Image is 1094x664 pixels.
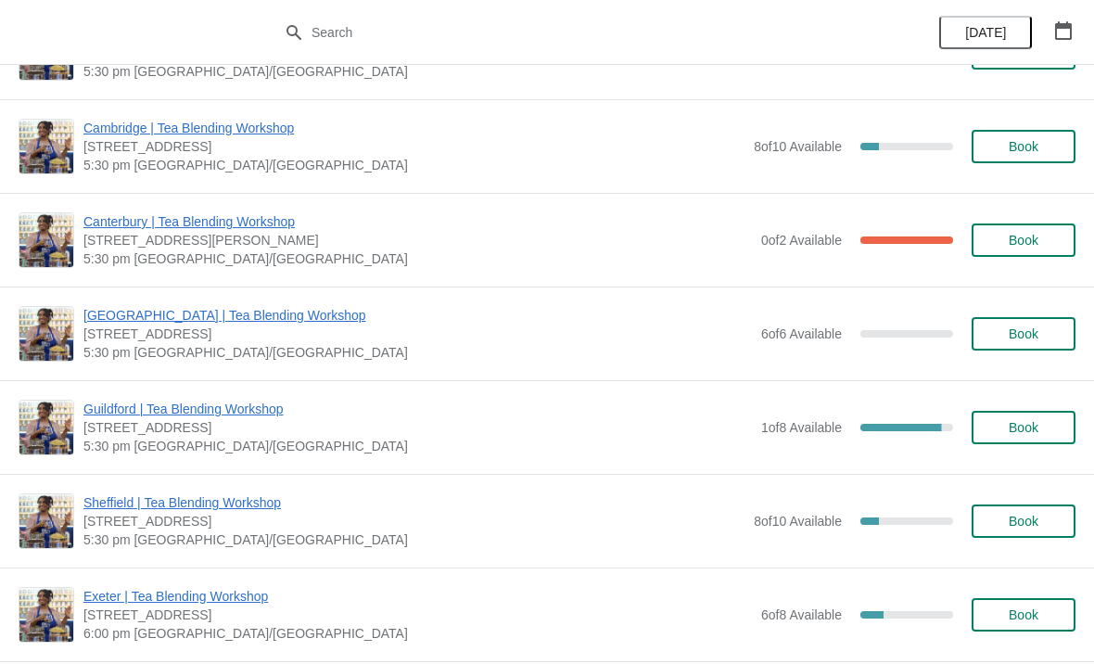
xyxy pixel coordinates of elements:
span: 8 of 10 Available [754,139,842,154]
span: 6 of 6 Available [761,326,842,341]
button: [DATE] [939,16,1032,49]
span: Guildford | Tea Blending Workshop [83,400,752,418]
span: 5:30 pm [GEOGRAPHIC_DATA]/[GEOGRAPHIC_DATA] [83,437,752,455]
button: Book [972,317,1075,351]
span: [STREET_ADDRESS][PERSON_NAME] [83,231,752,249]
span: [STREET_ADDRESS] [83,325,752,343]
span: 5:30 pm [GEOGRAPHIC_DATA]/[GEOGRAPHIC_DATA] [83,156,744,174]
span: Book [1009,420,1038,435]
button: Book [972,223,1075,257]
img: Exeter | Tea Blending Workshop | 46 High Street, Exeter, EX4 3DJ | 6:00 pm Europe/London [19,588,73,642]
span: Canterbury | Tea Blending Workshop [83,212,752,231]
span: Book [1009,514,1038,529]
span: [STREET_ADDRESS] [83,418,752,437]
button: Book [972,598,1075,632]
span: [STREET_ADDRESS] [83,512,744,530]
img: Canterbury | Tea Blending Workshop | 13, The Parade, Canterbury, Kent, CT1 2SG | 5:30 pm Europe/L... [19,213,73,267]
span: Book [1009,233,1038,248]
span: [STREET_ADDRESS] [83,137,744,156]
span: 6:00 pm [GEOGRAPHIC_DATA]/[GEOGRAPHIC_DATA] [83,624,752,643]
span: Cambridge | Tea Blending Workshop [83,119,744,137]
span: 8 of 10 Available [754,514,842,529]
button: Book [972,411,1075,444]
span: 5:30 pm [GEOGRAPHIC_DATA]/[GEOGRAPHIC_DATA] [83,530,744,549]
span: Sheffield | Tea Blending Workshop [83,493,744,512]
img: Cambridge | Tea Blending Workshop | 8-9 Green Street, Cambridge, CB2 3JU | 5:30 pm Europe/London [19,120,73,173]
span: Exeter | Tea Blending Workshop [83,587,752,606]
span: Book [1009,139,1038,154]
span: [GEOGRAPHIC_DATA] | Tea Blending Workshop [83,306,752,325]
button: Book [972,130,1075,163]
span: 1 of 8 Available [761,420,842,435]
span: 5:30 pm [GEOGRAPHIC_DATA]/[GEOGRAPHIC_DATA] [83,343,752,362]
span: 6 of 8 Available [761,607,842,622]
input: Search [311,16,820,49]
span: [STREET_ADDRESS] [83,606,752,624]
span: 5:30 pm [GEOGRAPHIC_DATA]/[GEOGRAPHIC_DATA] [83,249,752,268]
span: 0 of 2 Available [761,233,842,248]
img: Guildford | Tea Blending Workshop | 5 Market Street, Guildford, GU1 4LB | 5:30 pm Europe/London [19,401,73,454]
img: Sheffield | Tea Blending Workshop | 76 - 78 Pinstone Street, Sheffield, S1 2HP | 5:30 pm Europe/L... [19,494,73,548]
span: Book [1009,326,1038,341]
span: [DATE] [965,25,1006,40]
span: 5:30 pm [GEOGRAPHIC_DATA]/[GEOGRAPHIC_DATA] [83,62,744,81]
span: Book [1009,607,1038,622]
button: Book [972,504,1075,538]
img: London Covent Garden | Tea Blending Workshop | 11 Monmouth St, London, WC2H 9DA | 5:30 pm Europe/... [19,307,73,361]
